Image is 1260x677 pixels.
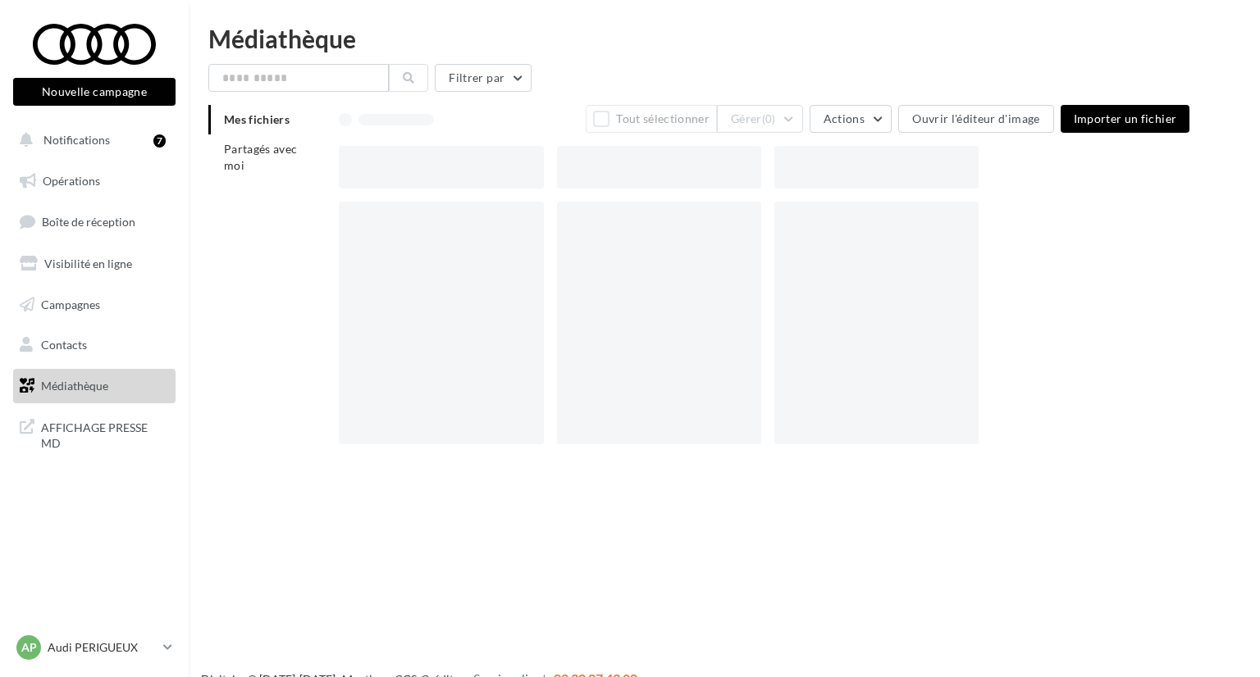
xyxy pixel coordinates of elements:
span: Mes fichiers [224,112,290,126]
button: Notifications 7 [10,123,172,157]
span: Opérations [43,174,100,188]
a: Opérations [10,164,179,198]
span: Partagés avec moi [224,142,298,172]
div: Médiathèque [208,26,1240,51]
button: Nouvelle campagne [13,78,176,106]
a: Médiathèque [10,369,179,403]
span: Campagnes [41,297,100,311]
span: AFFICHAGE PRESSE MD [41,416,169,452]
a: Visibilité en ligne [10,247,179,281]
span: Actions [824,111,865,125]
span: Importer un fichier [1074,111,1177,125]
button: Actions [810,105,892,133]
span: Boîte de réception [42,215,135,229]
a: Boîte de réception [10,204,179,239]
span: AP [21,639,37,656]
a: AFFICHAGE PRESSE MD [10,410,179,458]
button: Tout sélectionner [586,105,717,133]
span: Contacts [41,338,87,352]
a: Campagnes [10,288,179,322]
span: Médiathèque [41,379,108,393]
a: Contacts [10,328,179,362]
button: Ouvrir l'éditeur d'image [898,105,1053,133]
div: 7 [153,134,166,148]
button: Gérer(0) [717,105,803,133]
button: Importer un fichier [1061,105,1190,133]
span: (0) [762,112,776,125]
button: Filtrer par [435,64,532,92]
a: AP Audi PERIGUEUX [13,632,176,663]
p: Audi PERIGUEUX [48,639,157,656]
span: Notifications [43,133,110,147]
span: Visibilité en ligne [44,257,132,270]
